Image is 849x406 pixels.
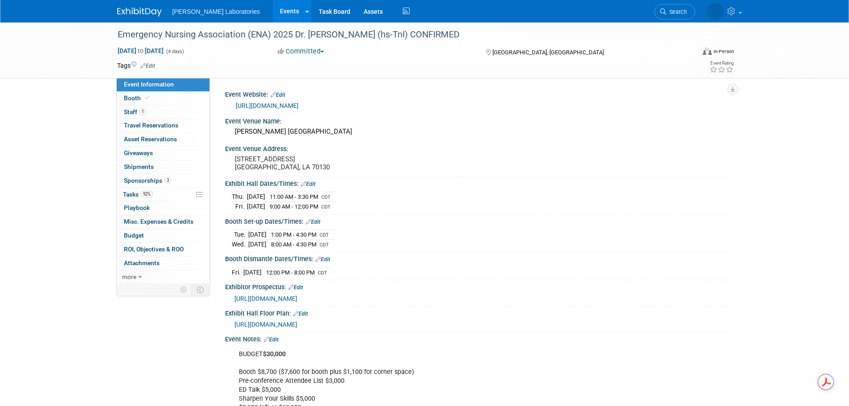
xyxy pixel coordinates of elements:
span: [DATE] [DATE] [117,47,164,55]
span: 3 [164,177,171,184]
span: 92% [141,191,153,197]
a: [URL][DOMAIN_NAME] [234,295,297,302]
span: Budget [124,232,144,239]
span: Booth [124,94,151,102]
span: CDT [321,204,331,210]
a: Edit [264,336,279,343]
div: Event Rating [710,61,734,66]
div: Event Format [643,46,734,60]
span: Sponsorships [124,177,171,184]
span: Shipments [124,163,154,170]
a: ROI, Objectives & ROO [117,243,209,256]
div: Emergency Nursing Association (ENA) 2025 Dr. [PERSON_NAME] (hs-TnI) CONFIRMED [115,27,682,43]
td: [DATE] [247,192,265,202]
a: Budget [117,229,209,242]
span: [PERSON_NAME] Laboratories [172,8,260,15]
td: Tue. [232,230,248,240]
div: In-Person [713,48,734,55]
div: Exhibit Hall Dates/Times: [225,177,732,189]
a: Giveaways [117,147,209,160]
a: Edit [293,311,308,317]
a: Attachments [117,257,209,270]
span: Attachments [124,259,160,267]
a: Edit [306,219,320,225]
div: [PERSON_NAME] [GEOGRAPHIC_DATA] [232,125,726,139]
span: CDT [320,232,329,238]
span: Giveaways [124,149,153,156]
div: Exhibitor Prospectus: [225,280,732,292]
td: [DATE] [248,230,267,240]
span: CDT [320,242,329,248]
a: Edit [288,284,303,291]
a: [URL][DOMAIN_NAME] [236,102,299,109]
a: Playbook [117,201,209,215]
a: Event Information [117,78,209,91]
span: 9:00 AM - 12:00 PM [270,203,318,210]
span: Asset Reservations [124,135,177,143]
div: Exhibit Hall Floor Plan: [225,307,732,318]
span: Event Information [124,81,174,88]
div: Event Notes: [225,332,732,344]
td: Fri. [232,267,243,277]
img: Tisha Davis [707,3,724,20]
span: Travel Reservations [124,122,178,129]
a: Tasks92% [117,188,209,201]
a: Edit [140,63,155,69]
b: $30,000 [263,350,286,358]
a: Search [654,4,695,20]
span: CDT [318,270,327,276]
i: Booth reservation complete [145,95,149,100]
span: 11:00 AM - 3:30 PM [270,193,318,200]
a: more [117,271,209,284]
td: Wed. [232,239,248,249]
pre: [STREET_ADDRESS] [GEOGRAPHIC_DATA], LA 70130 [235,155,427,171]
span: to [136,47,145,54]
img: ExhibitDay [117,8,162,16]
a: Staff1 [117,106,209,119]
button: Committed [275,47,328,56]
span: Search [666,8,687,15]
td: [DATE] [243,267,262,277]
div: Booth Dismantle Dates/Times: [225,252,732,264]
td: Personalize Event Tab Strip [176,284,192,295]
a: Edit [271,92,285,98]
div: Event Venue Name: [225,115,732,126]
td: Fri. [232,202,247,211]
div: Event Venue Address: [225,142,732,153]
a: Travel Reservations [117,119,209,132]
span: 1:00 PM - 4:30 PM [271,231,316,238]
img: Format-Inperson.png [703,48,712,55]
span: Tasks [123,191,153,198]
span: ROI, Objectives & ROO [124,246,184,253]
span: 12:00 PM - 8:00 PM [266,269,315,276]
td: Thu. [232,192,247,202]
span: Playbook [124,204,150,211]
td: Toggle Event Tabs [191,284,209,295]
span: (4 days) [165,49,184,54]
a: Misc. Expenses & Credits [117,215,209,229]
span: Staff [124,108,146,115]
span: CDT [321,194,331,200]
span: [GEOGRAPHIC_DATA], [GEOGRAPHIC_DATA] [492,49,604,56]
a: Edit [316,256,330,262]
td: [DATE] [248,239,267,249]
a: Booth [117,92,209,105]
a: Asset Reservations [117,133,209,146]
a: Sponsorships3 [117,174,209,188]
a: Shipments [117,160,209,174]
a: Edit [301,181,316,187]
span: 8:00 AM - 4:30 PM [271,241,316,248]
div: Event Website: [225,88,732,99]
td: Tags [117,61,155,70]
span: more [122,273,136,280]
span: 1 [139,108,146,115]
div: Booth Set-up Dates/Times: [225,215,732,226]
td: [DATE] [247,202,265,211]
a: [URL][DOMAIN_NAME] [234,321,297,328]
span: Misc. Expenses & Credits [124,218,193,225]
